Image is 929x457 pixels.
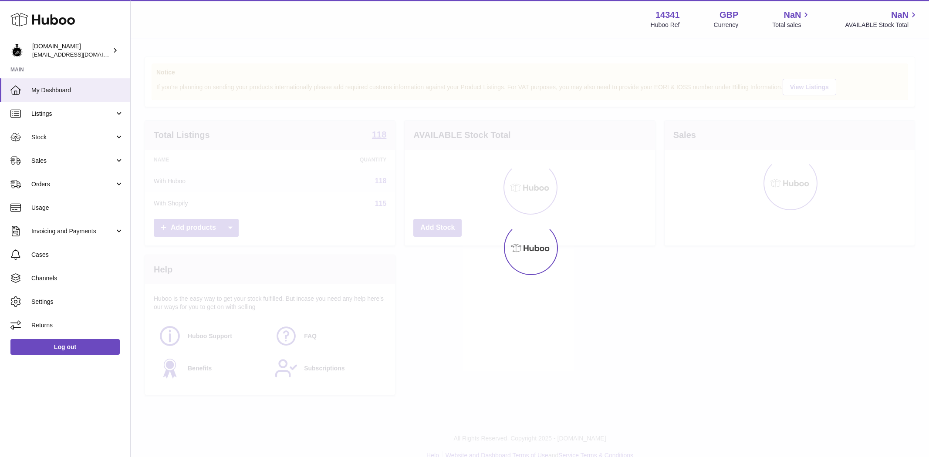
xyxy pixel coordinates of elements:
[31,86,124,94] span: My Dashboard
[10,44,24,57] img: internalAdmin-14341@internal.huboo.com
[31,180,115,188] span: Orders
[31,227,115,235] span: Invoicing and Payments
[784,9,801,21] span: NaN
[31,133,115,141] span: Stock
[31,157,115,165] span: Sales
[655,9,680,21] strong: 14341
[32,51,128,58] span: [EMAIL_ADDRESS][DOMAIN_NAME]
[31,204,124,212] span: Usage
[10,339,120,355] a: Log out
[772,21,811,29] span: Total sales
[31,274,124,282] span: Channels
[651,21,680,29] div: Huboo Ref
[845,9,919,29] a: NaN AVAILABLE Stock Total
[31,110,115,118] span: Listings
[845,21,919,29] span: AVAILABLE Stock Total
[714,21,739,29] div: Currency
[31,251,124,259] span: Cases
[31,298,124,306] span: Settings
[31,321,124,329] span: Returns
[772,9,811,29] a: NaN Total sales
[891,9,909,21] span: NaN
[32,42,111,59] div: [DOMAIN_NAME]
[720,9,738,21] strong: GBP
